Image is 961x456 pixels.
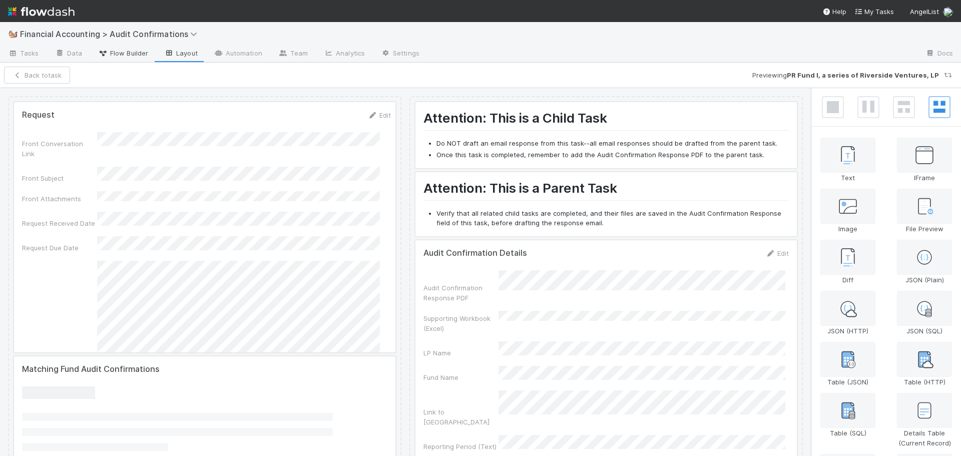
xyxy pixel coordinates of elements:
a: Layout [156,46,206,62]
span: Table (HTTP) [904,378,945,386]
div: Image [820,189,875,234]
span: Details Table (Current Record) [898,429,951,447]
span: Flow Builder [98,48,148,58]
img: iframe-783ff0ba92770eedf632.svg [915,146,933,164]
div: JSON (Plain) [897,240,952,285]
img: logo-inverted-e16ddd16eac7371096b0.svg [8,3,75,20]
div: Table (SQL) [820,393,875,438]
img: table-json-ed196ba69348243cfc4d.svg [839,350,857,368]
span: Diff [842,276,853,284]
span: IFrame [914,174,935,182]
span: My Tasks [854,8,894,16]
span: JSON (Plain) [905,276,944,284]
a: Data [47,46,90,62]
div: Details Table (Current Record) [897,393,952,448]
a: Team [270,46,316,62]
img: file-52b74a7d50791aff9e3c.svg [915,197,933,215]
a: Analytics [316,46,373,62]
span: JSON (SQL) [906,327,942,335]
img: text-12eb2a97e16b6db72ee4.svg [841,248,855,266]
span: JSON (HTTP) [827,327,868,335]
a: Flow Builder [90,46,156,62]
div: IFrame [897,138,952,183]
div: JSON (HTTP) [820,291,875,336]
span: Table (SQL) [830,429,866,437]
img: json-database-dd704f42a3800ed86e10.svg [915,299,933,317]
img: json-http-3f862c92dc7d53da4fe7.svg [839,299,857,317]
div: Help [822,7,846,17]
strong: PR Fund I, a series of Riverside Ventures, LP [787,71,939,79]
div: JSON (SQL) [897,291,952,336]
img: text-12eb2a97e16b6db72ee4.svg [841,146,855,164]
div: Table (HTTP) [897,342,952,387]
span: 🐿️ [8,30,18,38]
span: AngelList [910,8,939,16]
div: File Preview [897,189,952,234]
a: My Tasks [854,7,894,17]
a: Automation [206,46,270,62]
img: table-http-eca17b83004753ebbd35.svg [915,350,933,368]
span: Financial Accounting > Audit Confirmations [20,29,202,39]
button: Back totask [4,67,70,84]
div: Text [820,138,875,183]
span: Text [841,174,855,182]
span: Image [838,225,857,233]
span: Tasks [8,48,39,58]
div: Previewing [70,70,953,80]
a: Settings [373,46,427,62]
span: Table (JSON) [827,378,868,386]
img: avatar_030f5503-c087-43c2-95d1-dd8963b2926c.png [943,7,953,17]
img: details-table-current-record-55280a5066b38fce5b45.svg [915,401,933,419]
span: File Preview [906,225,943,233]
div: Table (JSON) [820,342,875,387]
a: Docs [917,46,961,62]
div: Diff [820,240,875,285]
img: table-database-e164a197eaf7b4a31bbe.svg [839,401,857,419]
img: image-8027383e3d7946df39cc.svg [839,197,857,215]
img: json-8f2db3279ff3972eb230.svg [915,248,933,266]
